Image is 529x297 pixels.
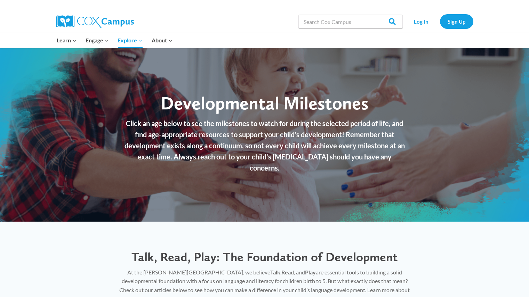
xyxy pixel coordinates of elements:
span: Developmental Milestones [161,92,368,114]
span: Engage [86,36,109,45]
nav: Secondary Navigation [406,14,473,28]
span: Talk, Read, Play: The Foundation of Development [131,249,398,264]
a: Log In [406,14,436,28]
span: About [152,36,173,45]
a: Sign Up [440,14,473,28]
strong: Play [305,269,316,275]
strong: Read [281,269,294,275]
p: Click an age below to see the milestones to watch for during the selected period of life, and fin... [124,118,406,173]
span: Learn [57,36,77,45]
strong: Talk [270,269,280,275]
input: Search Cox Campus [298,15,403,28]
nav: Primary Navigation [53,33,177,48]
img: Cox Campus [56,15,134,28]
span: Explore [118,36,143,45]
